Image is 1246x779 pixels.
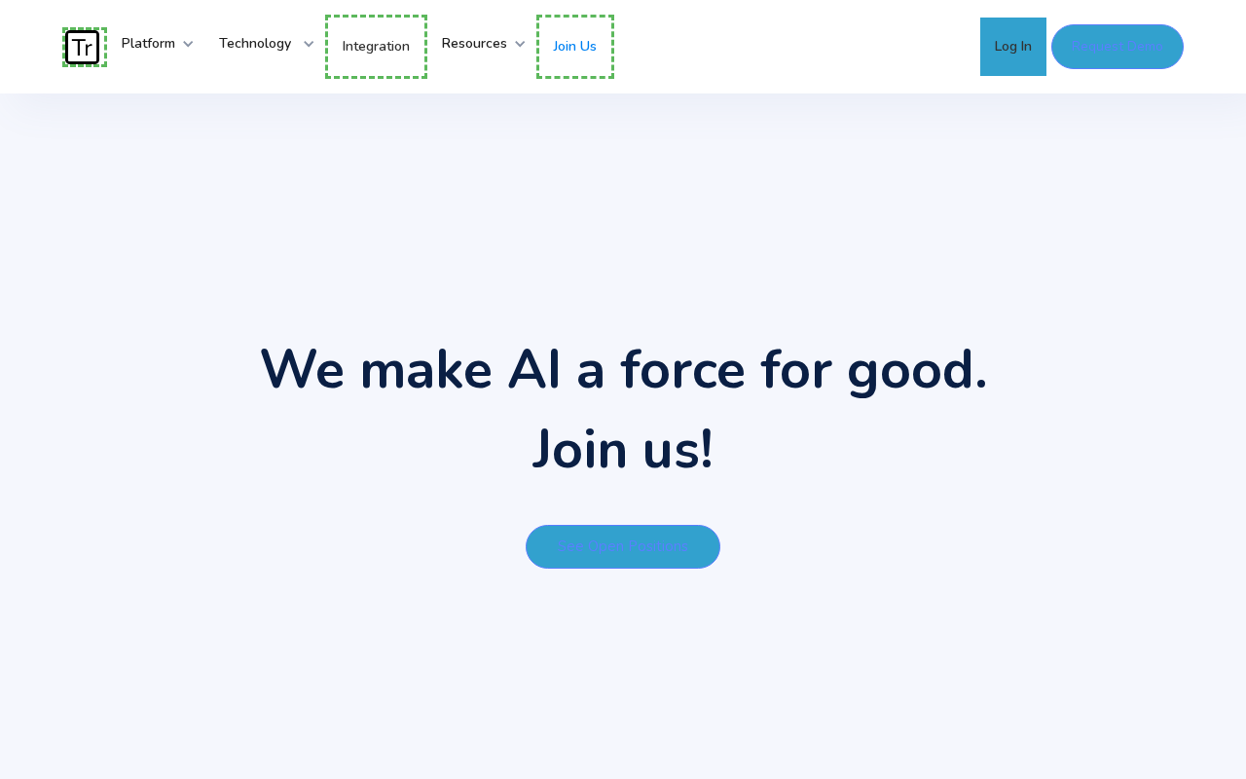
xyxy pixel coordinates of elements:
a: Join Us [536,15,614,79]
a: Log In [980,18,1046,76]
img: Traces Logo [65,30,99,64]
div: Platform [107,15,195,73]
a: Request Demo [1051,24,1184,69]
strong: Resources [442,34,507,53]
div: Resources [427,15,527,73]
strong: Technology [219,34,291,53]
a: Integration [325,15,427,79]
div: Technology [204,15,315,73]
a: home [62,27,107,67]
a: See open positions [526,525,720,569]
h1: We make AI a force for good. Join us! [259,330,988,491]
strong: Platform [122,34,175,53]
